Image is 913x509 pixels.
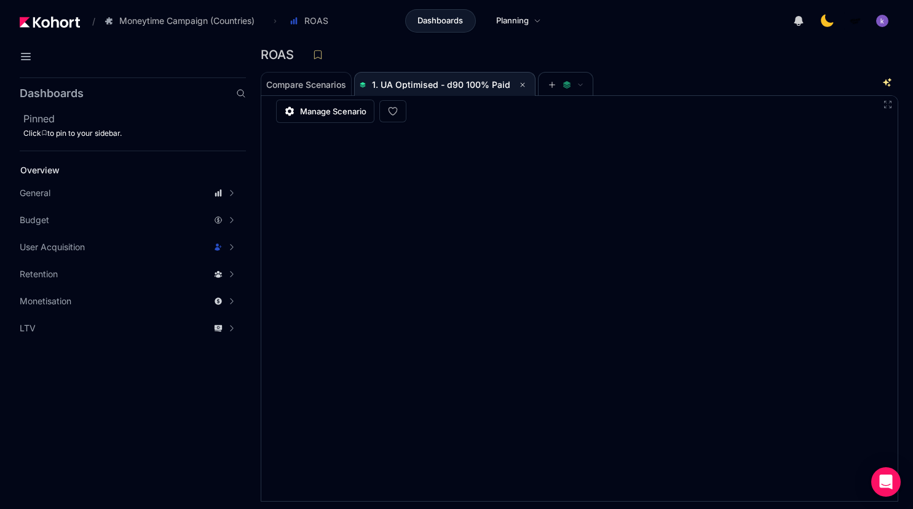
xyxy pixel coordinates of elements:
span: Budget [20,214,49,226]
a: Overview [16,161,225,180]
a: Dashboards [405,9,476,33]
span: Retention [20,268,58,280]
span: Dashboards [417,15,463,27]
h2: Dashboards [20,88,84,99]
img: Kohort logo [20,17,80,28]
h2: Pinned [23,111,246,126]
span: General [20,187,50,199]
span: Moneytime Campaign (Countries) [119,15,255,27]
span: / [82,15,95,28]
button: ROAS [283,10,341,31]
button: Fullscreen [883,100,893,109]
h3: ROAS [261,49,301,61]
span: › [271,16,279,26]
img: logo_MoneyTimeLogo_1_20250619094856634230.png [849,15,861,27]
span: Compare Scenarios [266,81,346,89]
span: ROAS [304,15,328,27]
span: LTV [20,322,36,334]
div: Open Intercom Messenger [871,467,901,497]
span: Overview [20,165,60,175]
span: 1. UA Optimised - d90 100% Paid [372,79,510,90]
div: Click to pin to your sidebar. [23,128,246,138]
a: Planning [483,9,554,33]
button: Moneytime Campaign (Countries) [98,10,267,31]
span: Planning [496,15,529,27]
span: User Acquisition [20,241,85,253]
span: Manage Scenario [300,105,366,117]
a: Manage Scenario [276,100,374,123]
span: Monetisation [20,295,71,307]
